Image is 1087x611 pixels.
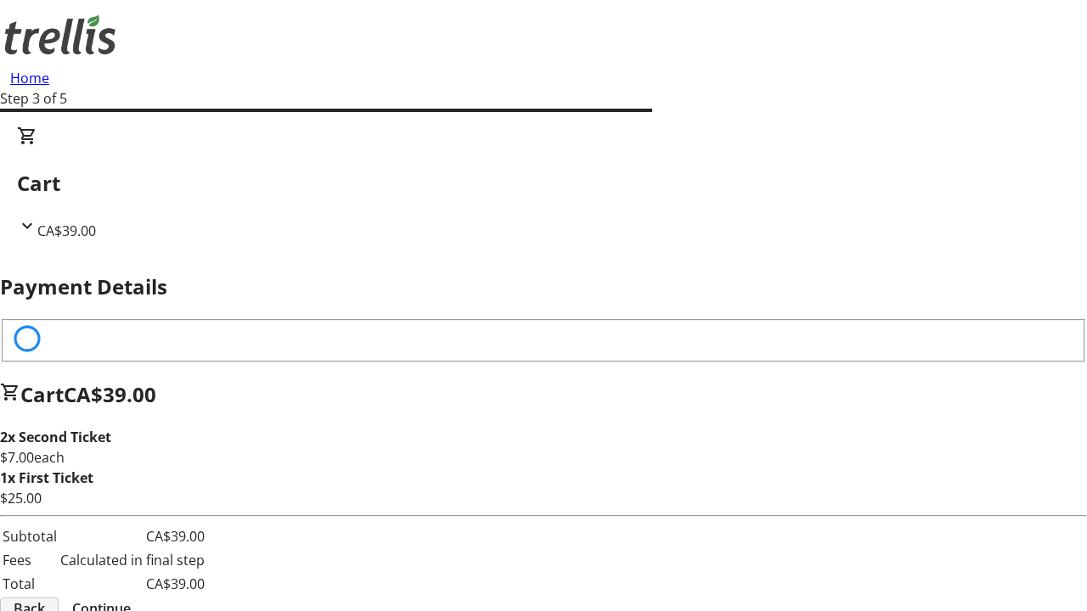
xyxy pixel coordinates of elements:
td: CA$39.00 [59,573,206,595]
td: Fees [2,549,58,571]
td: Subtotal [2,525,58,547]
td: Calculated in final step [59,549,206,571]
span: Cart [20,380,64,408]
span: CA$39.00 [37,221,96,240]
h2: Cart [17,168,1070,199]
div: CartCA$39.00 [17,126,1070,241]
span: CA$39.00 [64,380,156,408]
td: Total [2,573,58,595]
td: CA$39.00 [59,525,206,547]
